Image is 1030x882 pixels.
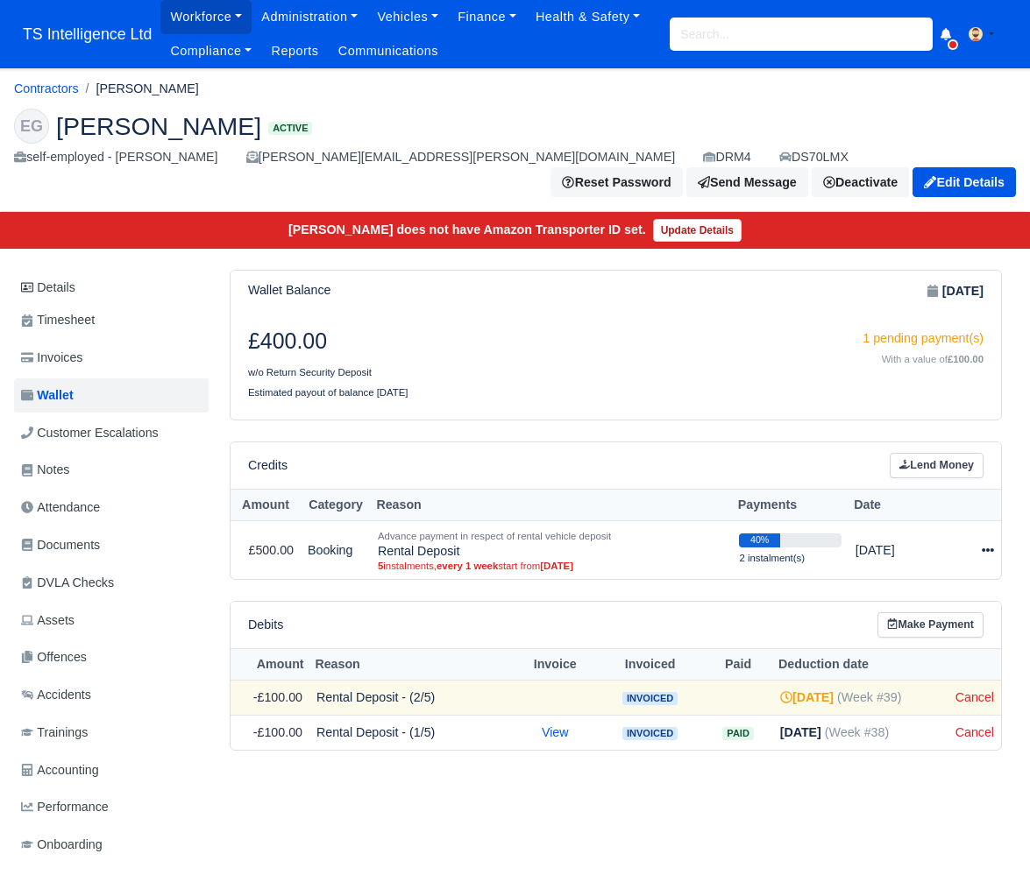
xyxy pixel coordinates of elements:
[14,528,209,562] a: Documents
[812,167,909,197] a: Deactivate
[253,725,302,739] span: -£100.00
[780,690,834,704] strong: [DATE]
[21,497,100,518] span: Attendance
[704,648,773,681] th: Paid
[246,147,676,167] div: [PERSON_NAME][EMAIL_ADDRESS][PERSON_NAME][DOMAIN_NAME]
[14,790,209,824] a: Performance
[14,603,209,638] a: Assets
[14,453,209,487] a: Notes
[14,272,209,304] a: Details
[890,453,984,478] a: Lend Money
[21,348,82,368] span: Invoices
[773,648,948,681] th: Deduction date
[21,685,91,705] span: Accidents
[14,81,79,95] a: Contractors
[79,79,199,99] li: [PERSON_NAME]
[780,725,821,739] strong: [DATE]
[160,34,261,68] a: Compliance
[248,458,288,473] h6: Credits
[14,828,209,862] a: Onboarding
[1,95,1029,212] div: Edward Goudge
[542,725,569,739] a: View
[739,553,805,563] small: 2 instalment(s)
[248,617,283,632] h6: Debits
[248,387,408,398] small: Estimated payout of balance [DATE]
[540,561,573,571] strong: [DATE]
[14,18,160,52] a: TS Intelligence Ltd
[309,681,514,716] td: Rental Deposit - (2/5)
[21,573,114,593] span: DVLA Checks
[21,460,69,480] span: Notes
[849,489,963,521] th: Date
[955,690,994,704] a: Cancel
[56,114,261,138] span: [PERSON_NAME]
[703,147,751,167] div: DRM4
[21,797,109,817] span: Performance
[837,690,901,704] span: (Week #39)
[378,560,725,572] small: instalments, start from
[514,648,597,681] th: Invoice
[779,147,849,167] a: DS70LMX
[686,167,808,197] a: Send Message
[437,561,498,571] strong: every 1 week
[371,489,732,521] th: Reason
[14,109,49,144] div: EG
[231,521,301,579] td: £500.00
[14,416,209,450] a: Customer Escalations
[739,533,780,547] div: 40%
[14,678,209,712] a: Accidents
[14,640,209,674] a: Offences
[248,283,330,298] h6: Wallet Balance
[948,354,984,364] strong: £100.00
[622,727,678,740] span: Invoiced
[231,489,301,521] th: Amount
[21,647,87,667] span: Offences
[14,490,209,525] a: Attendance
[913,167,1016,197] a: Edit Details
[14,753,209,787] a: Accounting
[882,354,984,364] small: With a value of
[14,566,209,600] a: DVLA Checks
[21,723,88,743] span: Trainings
[955,725,994,739] a: Cancel
[722,727,753,740] span: Paid
[732,489,848,521] th: Payments
[849,521,963,579] td: [DATE]
[551,167,682,197] button: Reset Password
[309,715,514,749] td: Rental Deposit - (1/5)
[21,535,100,555] span: Documents
[248,367,372,377] small: w/o Return Security Deposit
[14,716,209,750] a: Trainings
[21,385,74,406] span: Wallet
[301,521,371,579] td: Booking
[248,328,603,355] h3: £400.00
[253,690,302,704] span: -£100.00
[231,648,309,681] th: Amount
[14,378,209,413] a: Wallet
[261,34,328,68] a: Reports
[629,328,984,349] div: 1 pending payment(s)
[301,489,371,521] th: Category
[378,561,383,571] strong: 5
[14,341,209,375] a: Invoices
[622,692,678,705] span: Invoiced
[825,725,889,739] span: (Week #38)
[14,147,218,167] div: self-employed - [PERSON_NAME]
[21,760,99,780] span: Accounting
[877,612,984,638] a: Make Payment
[309,648,514,681] th: Reason
[597,648,704,681] th: Invoiced
[371,521,732,579] td: Rental Deposit
[21,835,103,855] span: Onboarding
[21,423,159,443] span: Customer Escalations
[21,310,95,330] span: Timesheet
[942,281,984,301] strong: [DATE]
[653,219,742,242] a: Update Details
[329,34,449,68] a: Communications
[14,303,209,337] a: Timesheet
[378,531,611,541] small: Advance payment in respect of rental vehicle deposit
[268,122,312,135] span: Active
[21,610,75,631] span: Assets
[670,18,933,51] input: Search...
